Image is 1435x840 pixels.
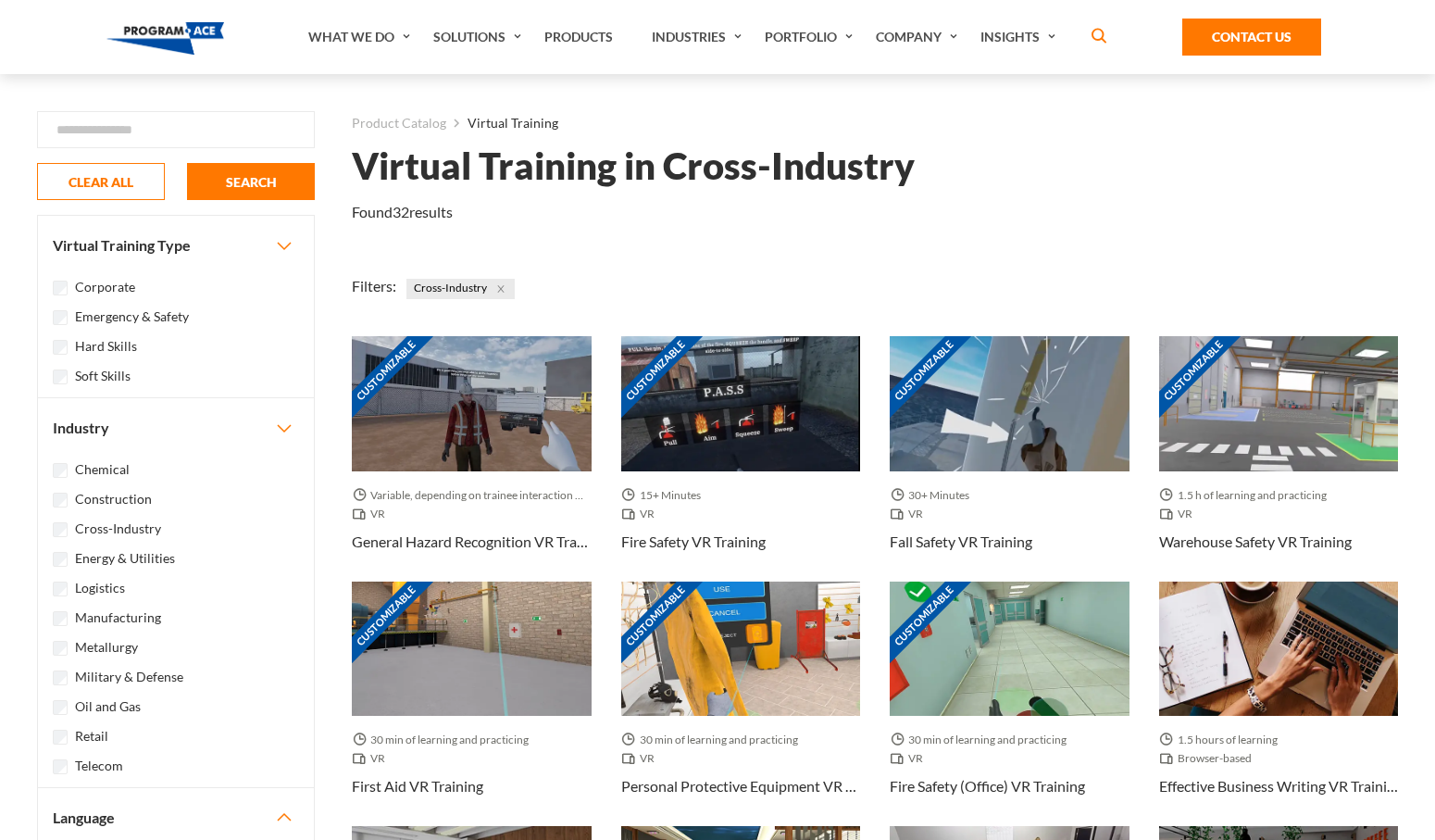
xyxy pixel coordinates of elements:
button: CLEAR ALL [37,163,165,200]
label: Corporate [75,277,135,297]
span: 30 min of learning and practicing [621,731,805,749]
a: Customizable Thumbnail - Fire Safety VR Training 15+ Minutes VR Fire Safety VR Training [621,336,861,581]
h3: First Aid VR Training [352,775,483,797]
span: Cross-Industry [406,279,515,299]
h3: General Hazard Recognition VR Training [352,531,592,553]
input: Soft Skills [53,370,68,384]
input: Retail [53,730,68,745]
a: Customizable Thumbnail - Warehouse Safety VR Training 1.5 h of learning and practicing VR Warehou... [1159,336,1399,581]
input: Oil and Gas [53,700,68,715]
label: Retail [75,726,108,746]
label: Logistics [75,578,125,598]
a: Thumbnail - Effective business writing VR Training 1.5 hours of learning Browser-based Effective ... [1159,582,1399,826]
input: Logistics [53,582,68,596]
span: 1.5 hours of learning [1159,731,1285,749]
input: Manufacturing [53,611,68,626]
label: Cross-Industry [75,519,161,539]
span: Browser-based [1159,749,1259,768]
p: Found results [352,201,453,223]
button: Virtual Training Type [38,216,314,275]
input: Construction [53,493,68,508]
h3: Warehouse Safety VR Training [1159,531,1352,553]
a: Contact Us [1182,19,1321,56]
input: Emergency & Safety [53,310,68,325]
a: Customizable Thumbnail - First Aid VR Training 30 min of learning and practicing VR First Aid VR ... [352,582,592,826]
label: Chemical [75,459,130,480]
a: Customizable Thumbnail - Fire Safety (Office) VR Training 30 min of learning and practicing VR Fi... [890,582,1129,826]
h3: Fire Safety (Office) VR Training [890,775,1085,797]
span: Variable, depending on trainee interaction with each component. [352,486,592,505]
span: VR [890,505,930,523]
span: 30 min of learning and practicing [352,731,536,749]
span: VR [621,749,662,768]
input: Chemical [53,463,68,478]
input: Telecom [53,759,68,774]
a: Customizable Thumbnail - General Hazard Recognition VR Training Variable, depending on trainee in... [352,336,592,581]
label: Manufacturing [75,608,161,628]
img: Program-Ace [106,22,224,55]
input: Metallurgy [53,641,68,656]
span: 1.5 h of learning and practicing [1159,486,1334,505]
input: Corporate [53,281,68,295]
span: Filters: [352,277,396,295]
span: VR [890,749,930,768]
label: Metallurgy [75,637,138,658]
a: Product Catalog [352,111,446,135]
input: Cross-Industry [53,522,68,537]
em: 32 [393,203,409,220]
button: Industry [38,398,314,458]
span: VR [1159,505,1200,523]
span: VR [352,749,393,768]
label: Hard Skills [75,336,137,357]
span: VR [352,505,393,523]
h3: Fall Safety VR Training [890,531,1032,553]
h3: Effective business writing VR Training [1159,775,1399,797]
h1: Virtual Training in Cross-Industry [352,150,915,182]
li: Virtual Training [446,111,558,135]
input: Hard Skills [53,340,68,355]
span: 30 min of learning and practicing [890,731,1074,749]
a: Customizable Thumbnail - Personal Protective Equipment VR Training 30 min of learning and practic... [621,582,861,826]
span: 30+ Minutes [890,486,977,505]
h3: Personal Protective Equipment VR Training [621,775,861,797]
span: 15+ Minutes [621,486,708,505]
label: Energy & Utilities [75,548,175,569]
label: Construction [75,489,152,509]
label: Soft Skills [75,366,131,386]
h3: Fire Safety VR Training [621,531,766,553]
nav: breadcrumb [352,111,1398,135]
input: Energy & Utilities [53,552,68,567]
span: VR [621,505,662,523]
button: Close [491,279,511,299]
input: Military & Defense [53,671,68,685]
label: Military & Defense [75,667,183,687]
a: Customizable Thumbnail - Fall Safety VR Training 30+ Minutes VR Fall Safety VR Training [890,336,1129,581]
label: Emergency & Safety [75,307,189,327]
label: Telecom [75,756,123,776]
label: Oil and Gas [75,696,141,717]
